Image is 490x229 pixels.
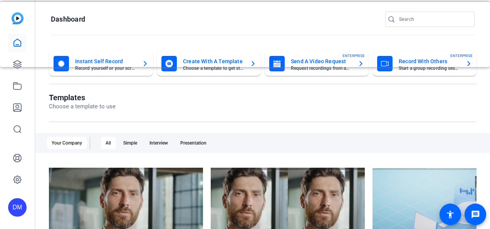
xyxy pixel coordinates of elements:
mat-card-subtitle: Start a group recording session [399,66,460,71]
mat-icon: message [471,210,480,219]
mat-card-subtitle: Record yourself or your screen [75,66,136,71]
mat-icon: accessibility [446,210,455,219]
div: Simple [119,137,142,149]
h1: Templates [49,93,116,102]
div: DM [8,198,27,217]
div: Presentation [176,137,211,149]
div: All [101,137,116,149]
mat-card-subtitle: Choose a template to get started [183,66,244,71]
div: Your Company [47,137,87,149]
mat-card-subtitle: Request recordings from anyone, anywhere [291,66,352,71]
p: Choose a template to use [49,102,116,111]
div: Interview [145,137,173,149]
